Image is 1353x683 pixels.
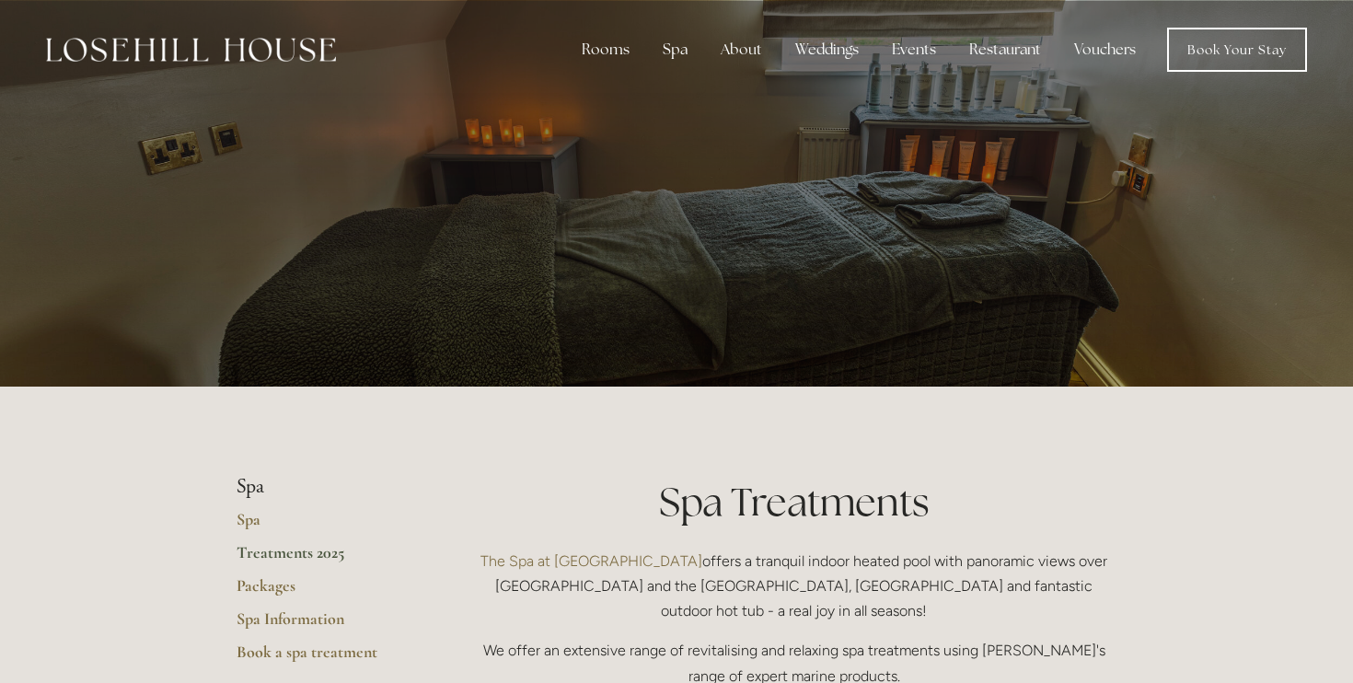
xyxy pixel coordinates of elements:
div: Spa [648,31,702,68]
a: Spa Information [237,608,412,642]
li: Spa [237,475,412,499]
div: Rooms [567,31,644,68]
a: Book a spa treatment [237,642,412,675]
img: Losehill House [46,38,336,62]
a: Vouchers [1059,31,1151,68]
a: The Spa at [GEOGRAPHIC_DATA] [480,552,702,570]
a: Treatments 2025 [237,542,412,575]
a: Packages [237,575,412,608]
a: Spa [237,509,412,542]
div: About [706,31,777,68]
p: offers a tranquil indoor heated pool with panoramic views over [GEOGRAPHIC_DATA] and the [GEOGRAP... [471,549,1116,624]
div: Restaurant [954,31,1056,68]
h1: Spa Treatments [471,475,1116,529]
a: Book Your Stay [1167,28,1307,72]
div: Events [877,31,951,68]
div: Weddings [781,31,873,68]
